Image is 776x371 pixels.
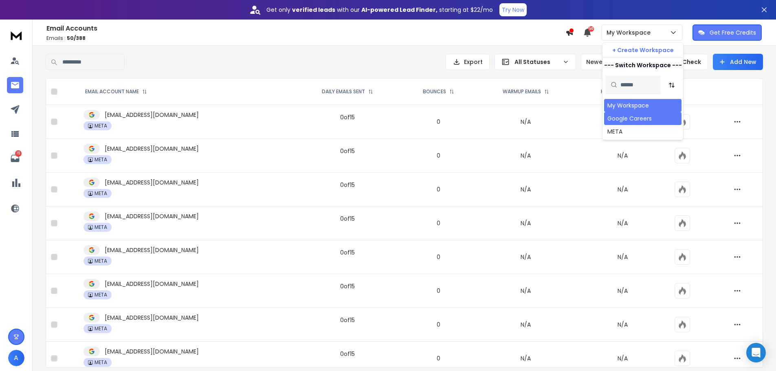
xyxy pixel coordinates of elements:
td: N/A [476,206,576,240]
div: 0 of 15 [340,316,355,324]
td: N/A [476,240,576,274]
div: Google Careers [607,114,652,123]
td: N/A [476,105,576,139]
p: All Statuses [514,58,559,66]
span: 50 / 388 [67,35,86,42]
button: Get Free Credits [692,24,762,41]
img: logo [8,28,24,43]
strong: AI-powered Lead Finder, [361,6,437,14]
p: Emails : [46,35,565,42]
div: 0 of 15 [340,248,355,257]
p: 0 [407,253,471,261]
p: N/A [580,253,665,261]
h1: Email Accounts [46,24,565,33]
p: 0 [407,219,471,227]
p: 0 [407,321,471,329]
p: [EMAIL_ADDRESS][DOMAIN_NAME] [105,280,199,288]
p: N/A [580,185,665,193]
span: 50 [588,26,594,32]
p: [EMAIL_ADDRESS][DOMAIN_NAME] [105,111,199,119]
div: 0 of 15 [340,181,355,189]
p: [EMAIL_ADDRESS][DOMAIN_NAME] [105,314,199,322]
div: 0 of 15 [340,215,355,223]
p: 0 [407,354,471,362]
div: My Workspace [607,101,649,110]
button: Export [446,54,490,70]
p: N/A [580,118,665,126]
p: 0 [407,151,471,160]
p: N/A [580,321,665,329]
p: --- Switch Workspace --- [604,61,682,69]
div: META [607,127,622,136]
p: N/A [580,219,665,227]
p: META [95,325,107,332]
a: 15 [7,150,23,167]
p: 0 [407,118,471,126]
p: [EMAIL_ADDRESS][DOMAIN_NAME] [105,347,199,356]
button: Add New [713,54,763,70]
p: [EMAIL_ADDRESS][DOMAIN_NAME] [105,178,199,187]
p: META [95,359,107,366]
button: Try Now [499,3,527,16]
p: META [95,258,107,264]
p: META [95,123,107,129]
p: Get Free Credits [710,29,756,37]
td: N/A [476,139,576,173]
p: 15 [15,150,22,157]
div: 0 of 15 [340,113,355,121]
td: N/A [476,274,576,308]
p: [EMAIL_ADDRESS][DOMAIN_NAME] [105,212,199,220]
button: Sort by Sort A-Z [664,77,680,93]
p: [EMAIL_ADDRESS][DOMAIN_NAME] [105,246,199,254]
button: A [8,350,24,366]
div: EMAIL ACCOUNT NAME [85,88,147,95]
button: + Create Workspace [602,43,683,57]
p: N/A [580,354,665,362]
p: Try Now [502,6,524,14]
p: + Create Workspace [612,46,674,54]
p: META [95,156,107,163]
p: META [95,224,107,231]
div: 0 of 15 [340,350,355,358]
p: N/A [580,151,665,160]
p: 0 [407,185,471,193]
td: N/A [476,308,576,342]
div: Open Intercom Messenger [746,343,766,362]
div: 0 of 15 [340,147,355,155]
p: META [95,190,107,197]
p: BOUNCES [423,88,446,95]
p: 0 [407,287,471,295]
p: N/A [580,287,665,295]
button: Newest [581,54,634,70]
p: Get only with our starting at $22/mo [266,6,493,14]
p: HEALTH SCORE [601,88,636,95]
strong: verified leads [292,6,335,14]
div: 0 of 15 [340,282,355,290]
p: My Workspace [607,29,654,37]
p: [EMAIL_ADDRESS][DOMAIN_NAME] [105,145,199,153]
p: META [95,292,107,298]
td: N/A [476,173,576,206]
p: WARMUP EMAILS [503,88,541,95]
p: DAILY EMAILS SENT [322,88,365,95]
